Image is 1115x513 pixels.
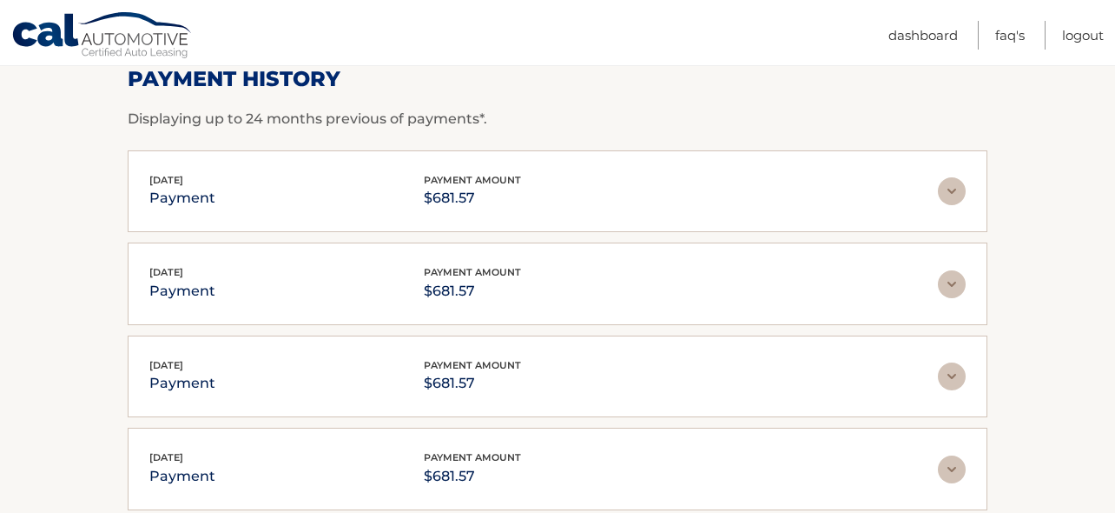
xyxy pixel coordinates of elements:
[149,186,215,210] p: payment
[938,177,966,205] img: accordion-rest.svg
[424,174,521,186] span: payment amount
[995,21,1025,50] a: FAQ's
[149,266,183,278] span: [DATE]
[149,464,215,489] p: payment
[128,66,987,92] h2: Payment History
[938,270,966,298] img: accordion-rest.svg
[149,279,215,303] p: payment
[424,464,521,489] p: $681.57
[424,371,521,396] p: $681.57
[424,279,521,303] p: $681.57
[149,359,183,371] span: [DATE]
[128,109,987,130] p: Displaying up to 24 months previous of payments*.
[1062,21,1104,50] a: Logout
[149,451,183,463] span: [DATE]
[888,21,958,50] a: Dashboard
[424,359,521,371] span: payment amount
[938,456,966,483] img: accordion-rest.svg
[424,186,521,210] p: $681.57
[424,266,521,278] span: payment amount
[11,11,194,62] a: Cal Automotive
[424,451,521,463] span: payment amount
[149,371,215,396] p: payment
[149,174,183,186] span: [DATE]
[938,363,966,390] img: accordion-rest.svg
